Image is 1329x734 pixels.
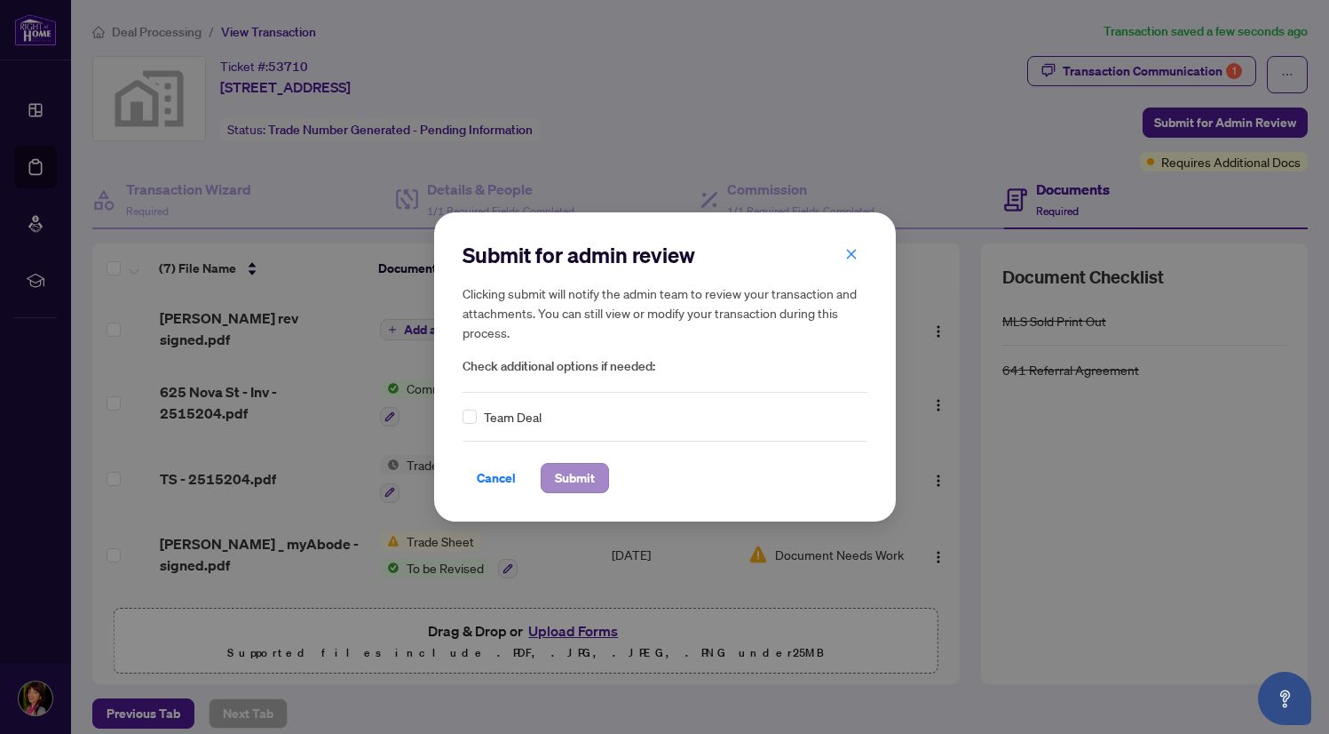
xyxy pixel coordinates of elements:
button: Submit [541,463,609,493]
h5: Clicking submit will notify the admin team to review your transaction and attachments. You can st... [463,283,867,342]
button: Cancel [463,463,530,493]
span: Cancel [477,464,516,492]
h2: Submit for admin review [463,241,867,269]
button: Open asap [1258,672,1311,725]
span: Check additional options if needed: [463,356,867,377]
span: Team Deal [484,407,542,427]
span: Submit [555,464,595,492]
span: close [845,248,858,260]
